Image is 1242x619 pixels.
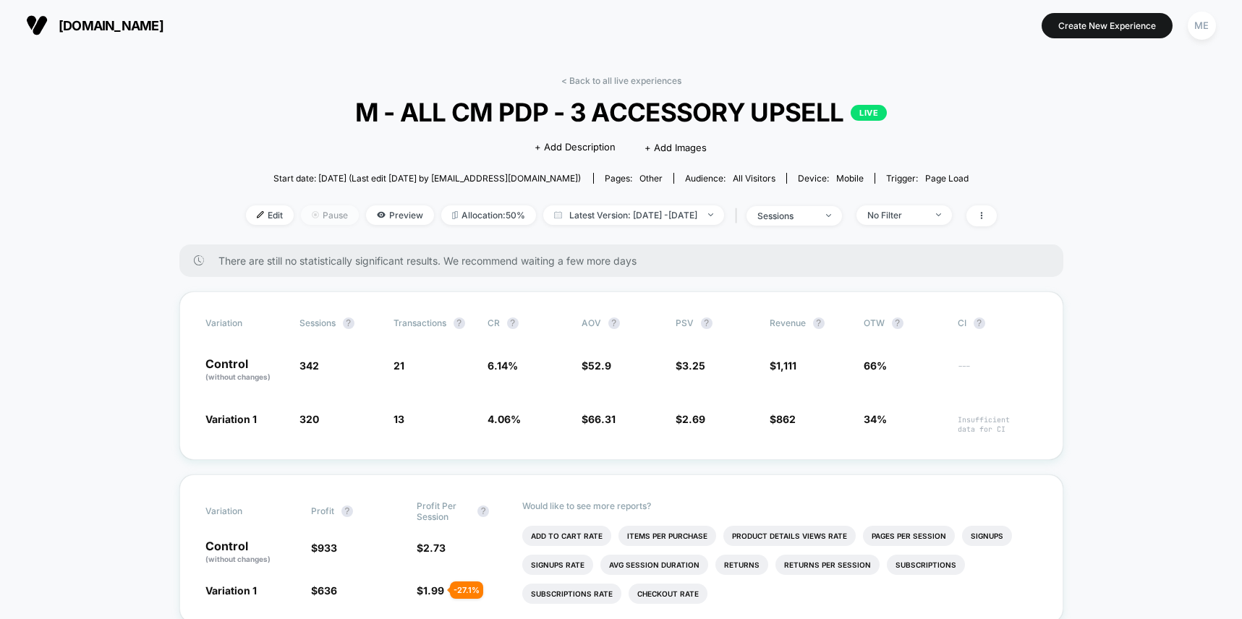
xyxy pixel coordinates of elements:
[59,18,163,33] span: [DOMAIN_NAME]
[676,413,705,425] span: $
[733,173,775,184] span: All Visitors
[958,362,1037,383] span: ---
[588,359,611,372] span: 52.9
[974,317,985,329] button: ?
[507,317,519,329] button: ?
[205,555,271,563] span: (without changes)
[417,584,444,597] span: $
[205,500,285,522] span: Variation
[452,211,458,219] img: rebalance
[366,205,434,225] span: Preview
[836,173,864,184] span: mobile
[299,413,319,425] span: 320
[205,372,271,381] span: (without changes)
[582,359,611,372] span: $
[1183,11,1220,40] button: ME
[639,173,663,184] span: other
[958,317,1037,329] span: CI
[205,584,257,597] span: Variation 1
[311,584,337,597] span: $
[299,317,336,328] span: Sessions
[218,255,1034,267] span: There are still no statistically significant results. We recommend waiting a few more days
[618,526,716,546] li: Items Per Purchase
[343,317,354,329] button: ?
[723,526,856,546] li: Product Details Views Rate
[441,205,536,225] span: Allocation: 50%
[682,413,705,425] span: 2.69
[629,584,707,604] li: Checkout Rate
[682,359,705,372] span: 3.25
[813,317,825,329] button: ?
[535,140,616,155] span: + Add Description
[776,359,796,372] span: 1,111
[394,317,446,328] span: Transactions
[892,317,903,329] button: ?
[958,415,1037,434] span: Insufficient data for CI
[522,555,593,575] li: Signups Rate
[936,213,941,216] img: end
[417,500,470,522] span: Profit Per Session
[205,413,257,425] span: Variation 1
[318,542,337,554] span: 933
[582,317,601,328] span: AOV
[608,317,620,329] button: ?
[887,555,965,575] li: Subscriptions
[925,173,969,184] span: Page Load
[423,584,444,597] span: 1.99
[715,555,768,575] li: Returns
[864,359,887,372] span: 66%
[205,540,297,565] p: Control
[701,317,713,329] button: ?
[554,211,562,218] img: calendar
[454,317,465,329] button: ?
[450,581,483,599] div: - 27.1 %
[676,317,694,328] span: PSV
[394,413,404,425] span: 13
[488,359,518,372] span: 6.14 %
[477,505,489,517] button: ?
[605,173,663,184] div: Pages:
[826,214,831,217] img: end
[561,75,681,86] a: < Back to all live experiences
[522,584,621,604] li: Subscriptions Rate
[301,205,359,225] span: Pause
[867,210,925,221] div: No Filter
[588,413,616,425] span: 66.31
[488,413,521,425] span: 4.06 %
[600,555,708,575] li: Avg Session Duration
[708,213,713,216] img: end
[676,359,705,372] span: $
[770,317,806,328] span: Revenue
[341,505,353,517] button: ?
[417,542,446,554] span: $
[770,359,796,372] span: $
[851,105,887,121] p: LIVE
[488,317,500,328] span: CR
[1042,13,1173,38] button: Create New Experience
[543,205,724,225] span: Latest Version: [DATE] - [DATE]
[863,526,955,546] li: Pages Per Session
[311,505,334,516] span: Profit
[776,413,796,425] span: 862
[299,359,319,372] span: 342
[645,142,707,153] span: + Add Images
[1188,12,1216,40] div: ME
[312,211,319,218] img: end
[864,317,943,329] span: OTW
[582,413,616,425] span: $
[775,555,880,575] li: Returns Per Session
[246,205,294,225] span: Edit
[205,358,285,383] p: Control
[283,97,958,127] span: M - ALL CM PDP - 3 ACCESSORY UPSELL
[770,413,796,425] span: $
[685,173,775,184] div: Audience:
[757,210,815,221] div: sessions
[731,205,747,226] span: |
[26,14,48,36] img: Visually logo
[864,413,887,425] span: 34%
[423,542,446,554] span: 2.73
[318,584,337,597] span: 636
[886,173,969,184] div: Trigger:
[394,359,404,372] span: 21
[205,317,285,329] span: Variation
